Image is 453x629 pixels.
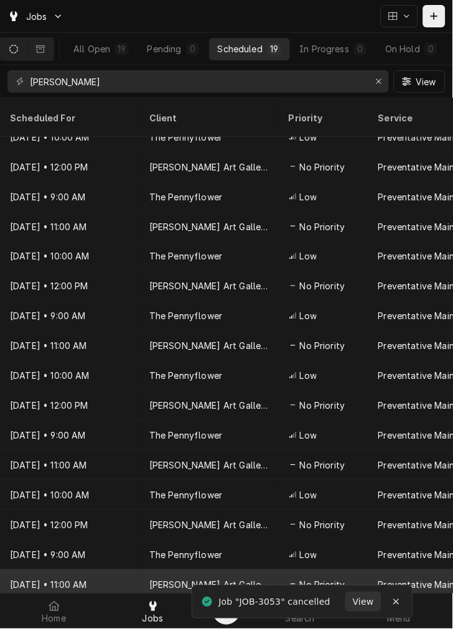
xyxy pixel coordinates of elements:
[300,280,345,293] span: No Priority
[147,42,182,55] div: Pending
[149,310,222,323] div: The Pennyflower
[413,75,439,88] span: View
[300,220,345,233] span: No Priority
[149,399,269,412] div: [PERSON_NAME] Art Gallery and Coffee Shop
[149,549,222,562] div: The Pennyflower
[149,131,222,144] div: The Pennyflower
[149,111,266,124] div: Client
[149,250,222,263] div: The Pennyflower
[289,111,356,124] div: Priority
[357,42,364,55] div: 0
[286,614,315,624] span: Search
[26,10,47,23] span: Jobs
[149,579,269,592] div: [PERSON_NAME] Art Gallery and Coffee Shop
[427,42,435,55] div: 0
[345,592,381,612] button: View
[300,549,317,562] span: Low
[149,220,269,233] div: [PERSON_NAME] Art Gallery and Coffee Shop
[300,310,317,323] span: Low
[5,597,103,627] a: Home
[189,42,197,55] div: 0
[300,489,317,502] span: Low
[149,190,222,203] div: The Pennyflower
[2,6,68,27] a: Go to Jobs
[300,399,345,412] span: No Priority
[300,250,317,263] span: Low
[270,42,278,55] div: 19
[300,370,317,383] span: Low
[142,614,164,624] span: Jobs
[300,579,345,592] span: No Priority
[300,190,317,203] span: Low
[118,42,126,55] div: 19
[300,519,345,532] span: No Priority
[149,459,269,472] div: [PERSON_NAME] Art Gallery and Coffee Shop
[350,596,376,609] span: View
[394,70,446,93] button: View
[149,280,269,293] div: [PERSON_NAME] Art Gallery and Coffee Shop
[149,340,269,353] div: [PERSON_NAME] Art Gallery and Coffee Shop
[300,459,345,472] span: No Priority
[73,42,110,55] div: All Open
[300,161,345,174] span: No Priority
[42,614,66,624] span: Home
[369,72,389,91] button: Erase input
[149,161,269,174] div: [PERSON_NAME] Art Gallery and Coffee Shop
[30,70,365,93] input: Keyword search
[149,370,222,383] div: The Pennyflower
[385,42,420,55] div: On Hold
[388,614,411,624] span: Menu
[300,42,350,55] div: In Progress
[149,429,222,442] div: The Pennyflower
[149,519,269,532] div: [PERSON_NAME] Art Gallery and Coffee Shop
[104,597,202,627] a: Jobs
[300,131,317,144] span: Low
[300,340,345,353] span: No Priority
[300,429,317,442] span: Low
[218,42,263,55] div: Scheduled
[219,596,333,609] div: Job "JOB-3053" cancelled
[149,489,222,502] div: The Pennyflower
[10,111,127,124] div: Scheduled For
